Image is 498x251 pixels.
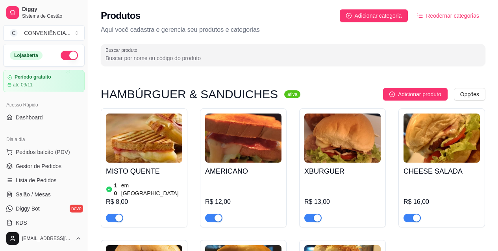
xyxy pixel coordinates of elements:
a: Diggy Botnovo [3,202,85,215]
button: Select a team [3,25,85,41]
button: Adicionar categoria [340,9,408,22]
article: Período gratuito [15,74,51,80]
article: até 09/11 [13,82,33,88]
h4: MISTO QUENTE [106,166,182,177]
span: KDS [16,219,27,227]
span: C [10,29,18,37]
div: R$ 16,00 [404,197,480,207]
img: product-image [205,114,281,163]
span: Pedidos balcão (PDV) [16,148,70,156]
article: em [GEOGRAPHIC_DATA] [121,181,182,197]
p: Aqui você cadastra e gerencia seu produtos e categorias [101,25,485,35]
label: Buscar produto [106,47,140,53]
span: Reodernar categorias [426,11,479,20]
h4: AMERICANO [205,166,281,177]
span: Gestor de Pedidos [16,162,61,170]
span: [EMAIL_ADDRESS][DOMAIN_NAME] [22,235,72,242]
div: R$ 12,00 [205,197,281,207]
div: R$ 8,00 [106,197,182,207]
a: Dashboard [3,111,85,124]
h2: Produtos [101,9,141,22]
div: Acesso Rápido [3,99,85,111]
div: CONVENIÊNCIA ... [24,29,70,37]
div: R$ 13,00 [304,197,381,207]
div: Dia a dia [3,133,85,146]
a: Gestor de Pedidos [3,160,85,172]
button: Pedidos balcão (PDV) [3,146,85,158]
button: Alterar Status [61,51,78,60]
h3: HAMBÚRGUER & SANDUICHES [101,90,278,99]
a: Lista de Pedidos [3,174,85,187]
span: Diggy [22,6,81,13]
span: Dashboard [16,114,43,121]
button: Adicionar produto [383,88,448,101]
span: ordered-list [417,13,423,18]
a: KDS [3,216,85,229]
span: Adicionar produto [398,90,441,99]
h4: XBURGUER [304,166,381,177]
a: Período gratuitoaté 09/11 [3,70,85,92]
button: [EMAIL_ADDRESS][DOMAIN_NAME] [3,229,85,248]
span: Adicionar categoria [355,11,402,20]
span: plus-circle [389,92,395,97]
article: 10 [114,181,120,197]
img: product-image [404,114,480,163]
a: Salão / Mesas [3,188,85,201]
div: Loja aberta [10,51,43,60]
span: Salão / Mesas [16,191,51,198]
span: plus-circle [346,13,352,18]
span: Lista de Pedidos [16,176,57,184]
span: Sistema de Gestão [22,13,81,19]
input: Buscar produto [106,54,481,62]
a: DiggySistema de Gestão [3,3,85,22]
span: Diggy Bot [16,205,40,213]
h4: CHEESE SALADA [404,166,480,177]
img: product-image [304,114,381,163]
button: Opções [454,88,485,101]
sup: ativa [284,90,300,98]
button: Reodernar categorias [411,9,485,22]
span: Opções [460,90,479,99]
img: product-image [106,114,182,163]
